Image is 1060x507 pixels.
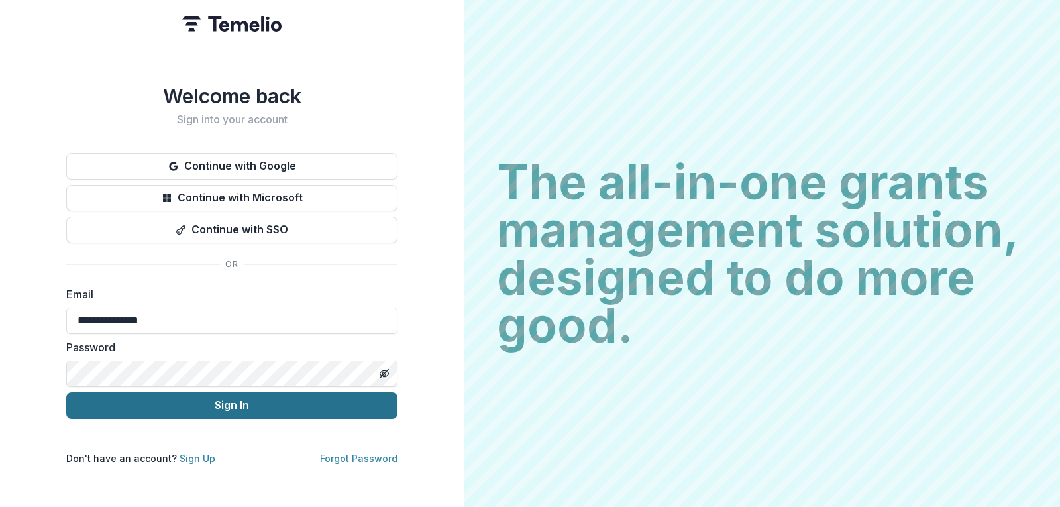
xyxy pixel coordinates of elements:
[66,451,215,465] p: Don't have an account?
[66,286,390,302] label: Email
[66,113,397,126] h2: Sign into your account
[66,217,397,243] button: Continue with SSO
[66,392,397,419] button: Sign In
[180,453,215,464] a: Sign Up
[320,453,397,464] a: Forgot Password
[374,363,395,384] button: Toggle password visibility
[66,84,397,108] h1: Welcome back
[66,185,397,211] button: Continue with Microsoft
[66,153,397,180] button: Continue with Google
[182,16,282,32] img: Temelio
[66,339,390,355] label: Password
